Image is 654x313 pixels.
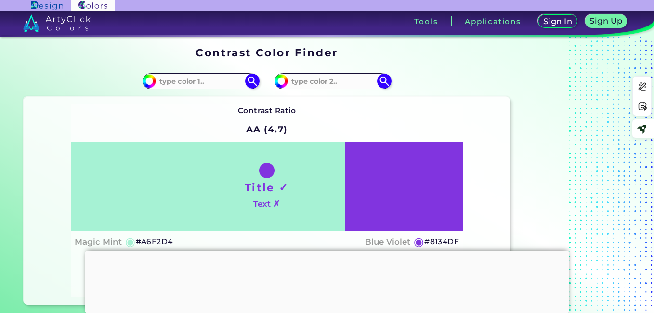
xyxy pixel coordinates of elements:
[253,197,280,211] h4: Text ✗
[125,236,136,248] h5: ◉
[424,235,459,248] h5: #8134DF
[196,45,338,60] h1: Contrast Color Finder
[538,14,577,28] a: Sign In
[288,75,378,88] input: type color 2..
[23,14,91,32] img: logo_artyclick_colors_white.svg
[414,18,438,25] h3: Tools
[514,43,634,309] iframe: Advertisement
[85,251,569,311] iframe: Advertisement
[242,119,292,140] h2: AA (4.7)
[465,18,521,25] h3: Applications
[245,180,289,195] h1: Title ✓
[377,74,392,88] img: icon search
[414,236,424,248] h5: ◉
[156,75,246,88] input: type color 1..
[543,17,572,25] h5: Sign In
[365,235,410,249] h4: Blue Violet
[31,1,63,10] img: ArtyClick Design logo
[585,14,628,28] a: Sign Up
[245,74,260,88] img: icon search
[75,235,122,249] h4: Magic Mint
[238,106,296,115] strong: Contrast Ratio
[589,17,622,25] h5: Sign Up
[136,235,173,248] h5: #A6F2D4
